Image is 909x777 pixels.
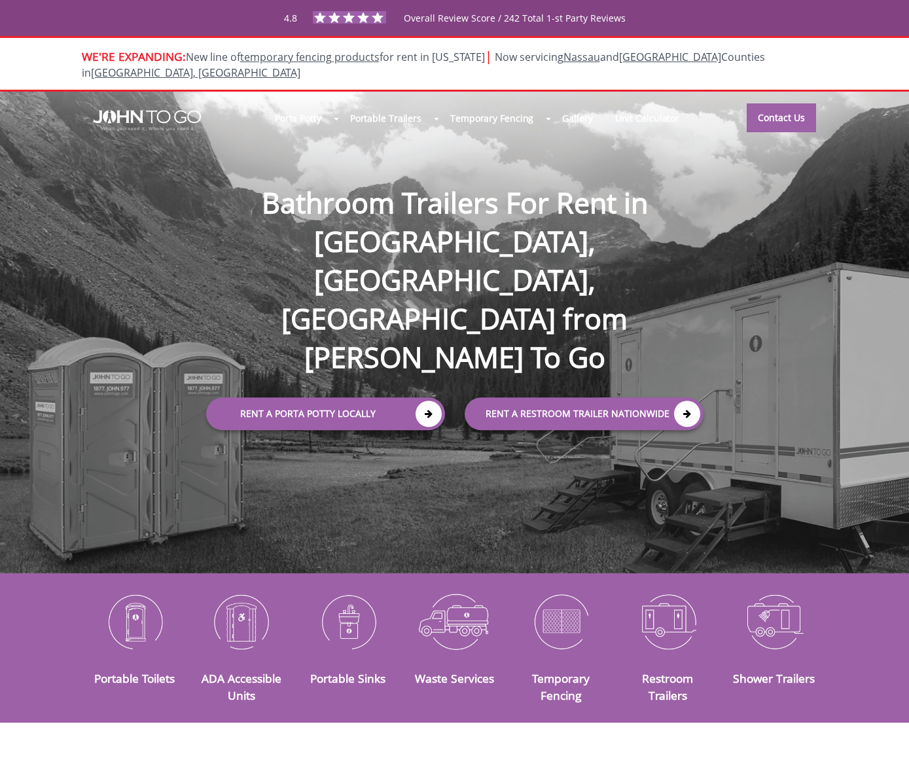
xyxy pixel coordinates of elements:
[415,670,494,686] a: Waste Services
[92,587,179,655] img: Portable-Toilets-icon_N.png
[619,50,721,64] a: [GEOGRAPHIC_DATA]
[642,670,693,703] a: Restroom Trailers
[563,50,600,64] a: Nassau
[310,670,385,686] a: Portable Sinks
[465,397,704,430] a: rent a RESTROOM TRAILER Nationwide
[624,587,711,655] img: Restroom-Trailers-icon_N.png
[240,50,380,64] a: temporary fencing products
[604,104,691,132] a: Unit Calculator
[532,670,590,703] a: Temporary Fencing
[198,587,285,655] img: ADA-Accessible-Units-icon_N.png
[404,12,626,50] span: Overall Review Score / 242 Total 1-st Party Reviews
[206,397,445,430] a: Rent a Porta Potty Locally
[439,104,544,132] a: Temporary Fencing
[94,670,175,686] a: Portable Toilets
[82,50,765,81] span: New line of for rent in [US_STATE]
[82,48,186,64] span: WE'RE EXPANDING:
[304,587,391,655] img: Portable-Sinks-icon_N.png
[733,670,815,686] a: Shower Trailers
[193,141,717,377] h1: Bathroom Trailers For Rent in [GEOGRAPHIC_DATA], [GEOGRAPHIC_DATA], [GEOGRAPHIC_DATA] from [PERSO...
[518,587,605,655] img: Temporary-Fencing-cion_N.png
[339,104,433,132] a: Portable Trailers
[485,47,492,65] span: |
[91,65,300,80] a: [GEOGRAPHIC_DATA], [GEOGRAPHIC_DATA]
[551,104,603,132] a: Gallery
[264,104,332,132] a: Porta Potty
[284,12,297,24] span: 4.8
[202,670,281,703] a: ADA Accessible Units
[731,587,818,655] img: Shower-Trailers-icon_N.png
[93,110,201,131] img: JOHN to go
[747,103,816,132] a: Contact Us
[411,587,498,655] img: Waste-Services-icon_N.png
